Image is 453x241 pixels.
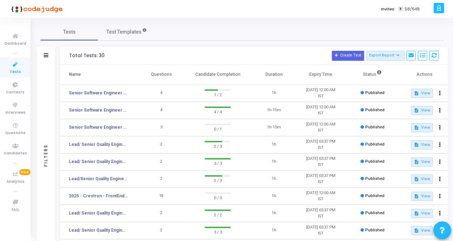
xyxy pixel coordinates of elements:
a: Lead/ Senior Quality Engineer Test 5 [69,210,128,216]
div: Total Tests: 30 [69,53,105,59]
button: View [411,123,433,132]
span: 58/648 [405,6,420,12]
div: Filters [43,116,49,195]
th: Status [344,65,401,85]
button: View [411,157,433,167]
td: [DATE] 12:00 AM IST [297,102,344,119]
span: 3 / 3 [205,159,230,167]
th: Actions [401,65,448,85]
span: Published [365,125,385,129]
a: Lead/ Senior Quality Engineer Test 8 [69,141,128,148]
button: View [411,106,433,115]
span: Published [365,90,385,95]
mat-icon: description [414,211,419,216]
td: [DATE] 03:37 PM IST [297,205,344,222]
label: Invites: [381,6,395,12]
mat-icon: description [414,125,419,130]
span: Questions [5,130,25,136]
th: Expiry Time [297,65,344,85]
a: Senior Software Engineer Test B [69,107,128,113]
span: Interviews [5,110,25,116]
mat-icon: description [414,177,419,182]
td: [DATE] 12:00 AM IST [297,119,344,136]
span: Published [365,211,385,215]
td: 2 [138,136,185,153]
td: 3 [138,119,185,136]
th: Name [60,65,138,85]
button: Export Report [366,51,405,61]
span: Published [365,159,385,164]
button: View [411,89,433,98]
a: Senior Software Engineer Test C [69,90,128,96]
span: 2 / 3 [205,177,230,184]
mat-icon: description [414,194,419,199]
span: FAQ [11,207,19,213]
td: 1h 15m [251,119,297,136]
span: Tests [10,69,21,75]
button: View [411,226,433,235]
img: logo [9,2,63,16]
td: 2 [138,171,185,188]
th: Questions [138,65,185,85]
span: 4 / 4 [205,108,230,115]
span: Published [365,176,385,181]
span: New [19,169,30,175]
span: 2 / 2 [205,211,230,218]
span: 0 / 0 [205,194,230,201]
mat-icon: description [414,142,419,147]
td: 1h [251,136,297,153]
span: Analytics [6,179,24,185]
span: Published [365,108,385,112]
td: [DATE] 03:37 PM IST [297,136,344,153]
td: [DATE] 12:00 AM IST [297,85,344,102]
td: 1h [251,153,297,171]
mat-icon: description [414,91,419,96]
th: Duration [251,65,297,85]
span: Candidates [4,151,27,157]
td: 4 [138,102,185,119]
span: 0 / 1 [205,125,230,132]
a: Lead/ Senior Quality Engineer Test 4 [69,227,128,233]
span: Dashboard [5,41,26,47]
button: View [411,192,433,201]
span: Published [365,228,385,232]
span: T [398,6,403,12]
td: 4 [138,85,185,102]
span: Published [365,142,385,147]
mat-icon: description [414,108,419,113]
td: 1h [251,188,297,205]
a: Lead/Senior Quality Engineer Test 6 [69,176,128,182]
th: Candidate Completion [185,65,251,85]
span: 1 / 2 [205,91,230,98]
td: 1h 15m [251,102,297,119]
td: 18 [138,188,185,205]
button: View [411,174,433,184]
td: 1h [251,205,297,222]
a: Lead/ Senior Quality Engineer Test 7 [69,158,128,165]
span: Test Templates [106,28,142,36]
td: [DATE] 03:37 PM IST [297,153,344,171]
mat-icon: description [414,228,419,233]
button: View [411,209,433,218]
span: 2 / 3 [205,142,230,149]
a: 2025 - Crestron - FrontEndDevlopment - Coding-Test 2 [69,193,128,199]
mat-icon: description [414,159,419,164]
td: [DATE] 03:37 PM IST [297,222,344,239]
td: 1h [251,85,297,102]
span: 3 / 3 [205,228,230,235]
td: 2 [138,222,185,239]
span: Contests [6,89,24,95]
span: Published [365,193,385,198]
a: Senior Software Engineer Test A [69,124,128,131]
td: 2 [138,205,185,222]
td: 1h [251,171,297,188]
button: Create Test [332,51,364,61]
td: [DATE] 03:37 PM IST [297,171,344,188]
button: View [411,140,433,149]
span: Tests [63,28,76,36]
td: 2 [138,153,185,171]
td: [DATE] 12:00 AM IST [297,188,344,205]
td: 1h [251,222,297,239]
